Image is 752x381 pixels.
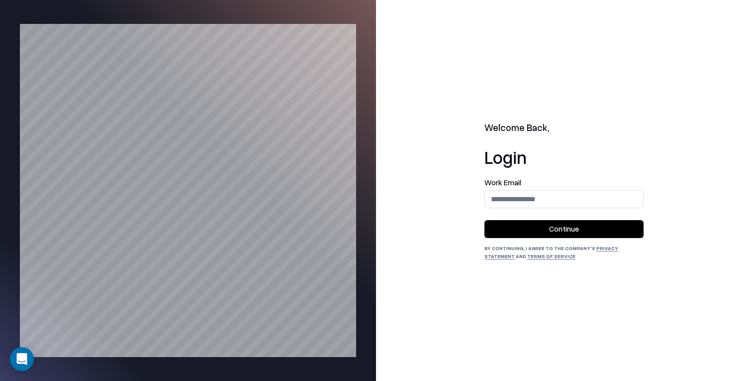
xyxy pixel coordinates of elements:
h2: Welcome Back, [484,121,644,135]
button: Continue [484,220,644,238]
a: Terms of Service [527,253,575,259]
label: Work Email [484,179,644,186]
div: By continuing, I agree to the Company's and [484,244,644,260]
h1: Login [484,147,644,167]
a: Privacy Statement [484,245,618,259]
div: Open Intercom Messenger [10,347,34,371]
